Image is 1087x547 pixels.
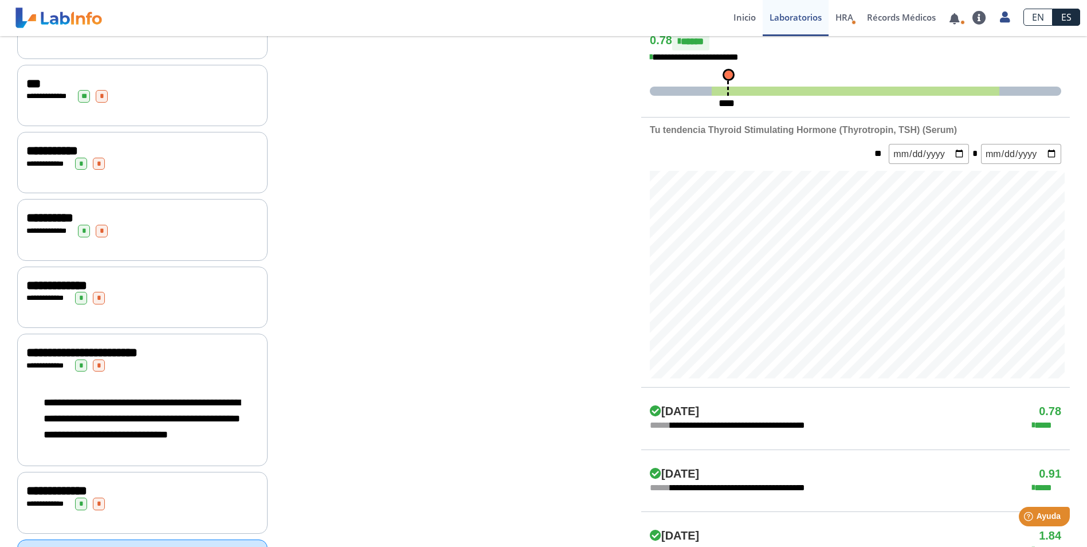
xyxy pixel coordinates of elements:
[650,33,1061,50] h4: 0.78
[1039,467,1061,481] h4: 0.91
[835,11,853,23] span: HRA
[1053,9,1080,26] a: ES
[985,502,1074,534] iframe: Help widget launcher
[1039,405,1061,419] h4: 0.78
[650,405,699,419] h4: [DATE]
[650,125,957,135] b: Tu tendencia Thyroid Stimulating Hormone (Thyrotropin, TSH) (Serum)
[889,144,969,164] input: mm/dd/yyyy
[981,144,1061,164] input: mm/dd/yyyy
[650,467,699,481] h4: [DATE]
[650,529,699,543] h4: [DATE]
[1039,529,1061,543] h4: 1.84
[1023,9,1053,26] a: EN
